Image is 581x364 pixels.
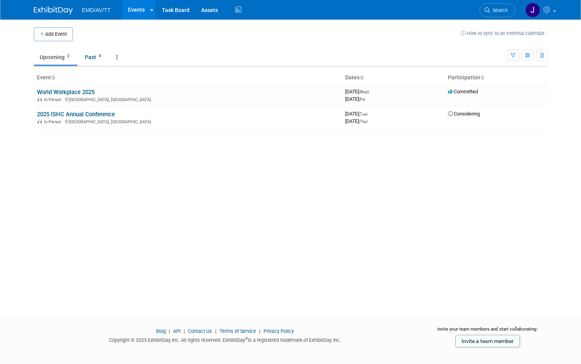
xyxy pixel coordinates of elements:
[213,328,218,334] span: |
[44,97,64,102] span: In-Person
[51,74,55,80] a: Sort by Event Name
[173,328,181,334] a: API
[490,7,508,13] span: Search
[428,326,548,338] div: Invite your team members and start collaborating:
[370,89,371,94] span: -
[37,89,95,96] a: World Workplace 2025
[263,328,294,334] a: Privacy Policy
[182,328,187,334] span: |
[34,7,73,14] img: ExhibitDay
[345,96,365,102] span: [DATE]
[82,7,111,13] span: EMD/AV/TT
[167,328,172,334] span: |
[479,3,515,17] a: Search
[37,97,42,101] img: In-Person Event
[257,328,262,334] span: |
[345,118,367,124] span: [DATE]
[461,30,548,36] a: How to sync to an external calendar...
[448,111,480,117] span: Considering
[34,335,416,344] div: Copyright © 2025 ExhibitDay, Inc. All rights reserved. ExhibitDay is a registered trademark of Ex...
[345,111,370,117] span: [DATE]
[342,71,445,84] th: Dates
[219,328,256,334] a: Terms of Service
[37,118,339,124] div: [GEOGRAPHIC_DATA], [GEOGRAPHIC_DATA]
[359,97,365,101] span: (Fri)
[525,3,540,17] img: Jolene Rheault
[369,111,370,117] span: -
[156,328,166,334] a: Blog
[480,74,484,80] a: Sort by Participation Type
[445,71,548,84] th: Participation
[97,53,103,59] span: 4
[79,50,109,65] a: Past4
[359,119,367,124] span: (Thu)
[245,336,248,341] sup: ®
[359,112,367,116] span: (Tue)
[360,74,363,80] a: Sort by Start Date
[448,89,478,94] span: Committed
[188,328,212,334] a: Contact Us
[345,89,371,94] span: [DATE]
[34,27,73,41] button: Add Event
[37,119,42,123] img: In-Person Event
[65,53,72,59] span: 2
[34,50,77,65] a: Upcoming2
[34,71,342,84] th: Event
[37,96,339,102] div: [GEOGRAPHIC_DATA], [GEOGRAPHIC_DATA]
[44,119,64,124] span: In-Person
[455,335,520,347] a: Invite a team member
[37,111,115,118] a: 2025 ISHC Annual Conference
[359,90,369,94] span: (Wed)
